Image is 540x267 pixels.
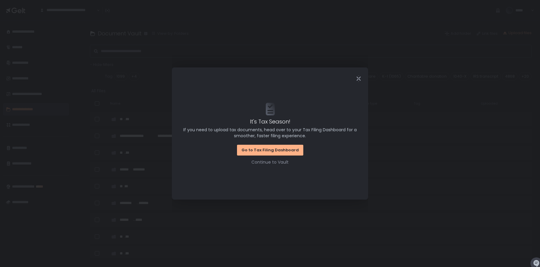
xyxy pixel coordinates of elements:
button: Go to Tax Filing Dashboard [237,145,303,156]
span: It's Tax Season! [250,117,290,126]
div: Go to Tax Filing Dashboard [241,147,299,153]
button: Continue to Vault [251,159,289,165]
span: If you need to upload tax documents, head over to your Tax Filing Dashboard for a smoother, faste... [180,127,360,139]
div: Close [349,75,368,82]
